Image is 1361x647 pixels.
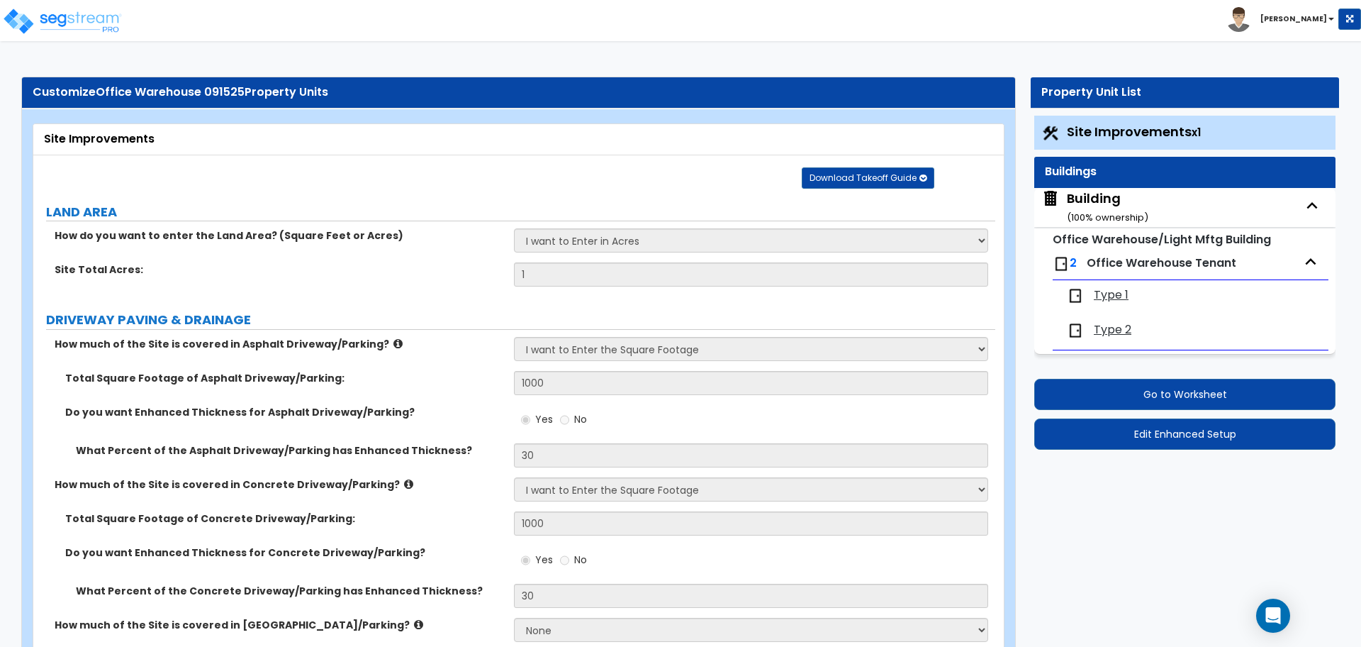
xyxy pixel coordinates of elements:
[521,412,530,428] input: Yes
[65,546,503,560] label: Do you want Enhanced Thickness for Concrete Driveway/Parking?
[521,553,530,568] input: Yes
[810,172,917,184] span: Download Takeoff Guide
[1053,255,1070,272] img: door.png
[1034,379,1335,410] button: Go to Worksheet
[535,412,553,426] span: Yes
[1067,123,1201,140] span: Site Improvements
[414,619,423,630] i: click for more info!
[1034,419,1335,450] button: Edit Enhanced Setup
[46,311,995,329] label: DRIVEWAY PAVING & DRAINAGE
[393,338,403,349] i: click for more info!
[2,7,123,35] img: logo_pro_r.png
[1067,287,1084,304] img: door.png
[1070,255,1077,271] span: 2
[1053,231,1271,248] small: Office Warehouse/Light Mftg Building
[1094,287,1128,304] span: Type 1
[560,412,569,428] input: No
[76,443,503,458] label: What Percent of the Asphalt Driveway/Parking has Enhanced Thickness?
[1260,13,1327,24] b: [PERSON_NAME]
[1041,189,1148,226] span: Building
[65,511,503,526] label: Total Square Footage of Concrete Driveway/Parking:
[44,131,993,148] div: Site Improvements
[65,371,503,385] label: Total Square Footage of Asphalt Driveway/Parking:
[1094,322,1131,338] span: Type 2
[535,553,553,567] span: Yes
[560,553,569,568] input: No
[1256,599,1290,633] div: Open Intercom Messenger
[55,337,503,351] label: How much of the Site is covered in Asphalt Driveway/Parking?
[76,584,503,598] label: What Percent of the Concrete Driveway/Parking has Enhanced Thickness?
[1067,322,1084,339] img: door.png
[1067,211,1148,224] small: ( 100 % ownership)
[46,203,995,221] label: LAND AREA
[55,262,503,277] label: Site Total Acres:
[1045,164,1325,180] div: Buildings
[1192,125,1201,140] small: x1
[55,228,503,243] label: How do you want to enter the Land Area? (Square Feet or Acres)
[1067,189,1148,226] div: Building
[1041,189,1060,208] img: building.svg
[1226,7,1251,32] img: avatar.png
[1041,124,1060,143] img: Construction.png
[574,553,587,567] span: No
[55,477,503,492] label: How much of the Site is covered in Concrete Driveway/Parking?
[404,479,413,490] i: click for more info!
[574,412,587,426] span: No
[802,167,934,189] button: Download Takeoff Guide
[1041,84,1328,101] div: Property Unit List
[96,84,245,100] span: Office Warehouse 091525
[55,618,503,632] label: How much of the Site is covered in [GEOGRAPHIC_DATA]/Parking?
[33,84,1004,101] div: Customize Property Units
[65,405,503,419] label: Do you want Enhanced Thickness for Asphalt Driveway/Parking?
[1087,255,1236,271] span: Office Warehouse Tenant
